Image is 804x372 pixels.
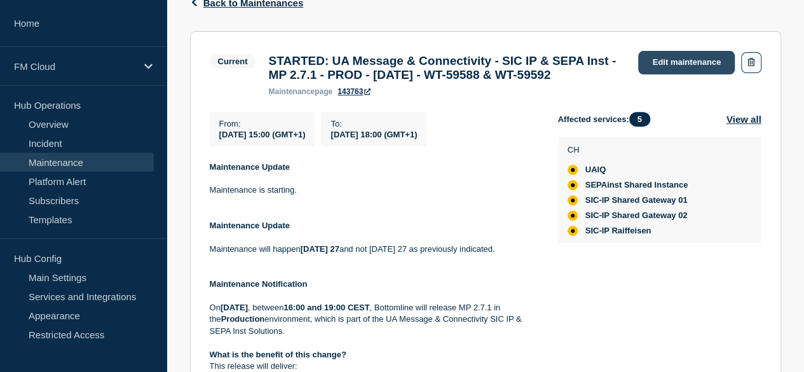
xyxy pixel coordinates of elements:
[268,87,315,96] span: maintenance
[568,145,688,155] p: CH
[568,210,578,221] div: affected
[585,226,651,236] span: SIC-IP Raiffeisen
[210,244,538,255] p: Maintenance will happen and not [DATE] 27 as previously indicated.
[629,112,650,127] span: 5
[268,87,332,96] p: page
[283,303,369,312] strong: 16:00 and 19:00 CEST
[210,221,290,230] strong: Maintenance Update
[568,226,578,236] div: affected
[210,54,256,69] span: Current
[301,244,339,254] strong: [DATE] 27
[330,119,417,128] p: To :
[558,112,657,127] span: Affected services:
[585,195,688,205] span: SIC-IP Shared Gateway 01
[210,350,346,359] strong: What is the benefit of this change?
[221,314,265,324] strong: Production
[585,165,606,175] span: UAIQ
[219,130,306,139] span: [DATE] 15:00 (GMT+1)
[210,302,538,337] p: On , between , Bottomline will release MP 2.7.1 in the environment, which is part of the UA Messa...
[210,184,538,196] p: Maintenance is starting.
[568,195,578,205] div: affected
[210,162,290,172] strong: Maintenance Update
[638,51,735,74] a: Edit maintenance
[726,112,761,127] button: View all
[330,130,417,139] span: [DATE] 18:00 (GMT+1)
[585,210,688,221] span: SIC-IP Shared Gateway 02
[210,279,308,289] strong: Maintenance Notification
[219,119,306,128] p: From :
[568,165,578,175] div: affected
[221,303,248,312] strong: [DATE]
[337,87,371,96] a: 143763
[268,54,625,82] h3: STARTED: UA Message & Connectivity - SIC IP & SEPA Inst - MP 2.7.1 - PROD - [DATE] - WT-59588 & W...
[585,180,688,190] span: SEPAinst Shared Instance
[210,361,538,372] p: This release will deliver:
[568,180,578,190] div: affected
[14,61,136,72] p: FM Cloud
